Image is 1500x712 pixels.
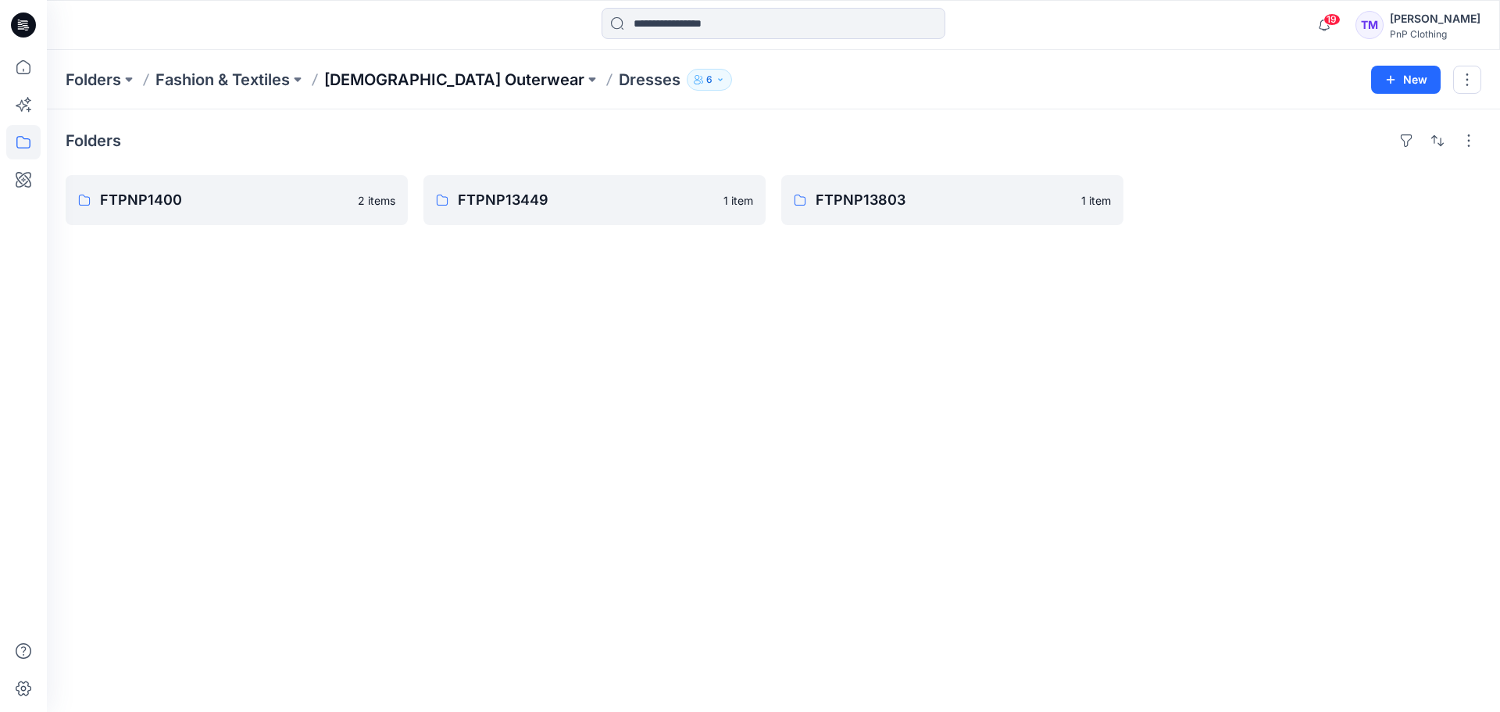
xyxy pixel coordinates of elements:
a: Folders [66,69,121,91]
div: [PERSON_NAME] [1390,9,1480,28]
p: FTPNP1400 [100,189,348,211]
a: [DEMOGRAPHIC_DATA] Outerwear [324,69,584,91]
p: Dresses [619,69,680,91]
button: New [1371,66,1441,94]
p: FTPNP13803 [816,189,1072,211]
p: 2 items [358,192,395,209]
p: 1 item [723,192,753,209]
a: FTPNP138031 item [781,175,1123,225]
div: PnP Clothing [1390,28,1480,40]
p: FTPNP13449 [458,189,714,211]
p: 6 [706,71,712,88]
a: FTPNP134491 item [423,175,766,225]
h4: Folders [66,131,121,150]
button: 6 [687,69,732,91]
span: 19 [1323,13,1341,26]
a: FTPNP14002 items [66,175,408,225]
p: 1 item [1081,192,1111,209]
div: TM [1355,11,1384,39]
a: Fashion & Textiles [155,69,290,91]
